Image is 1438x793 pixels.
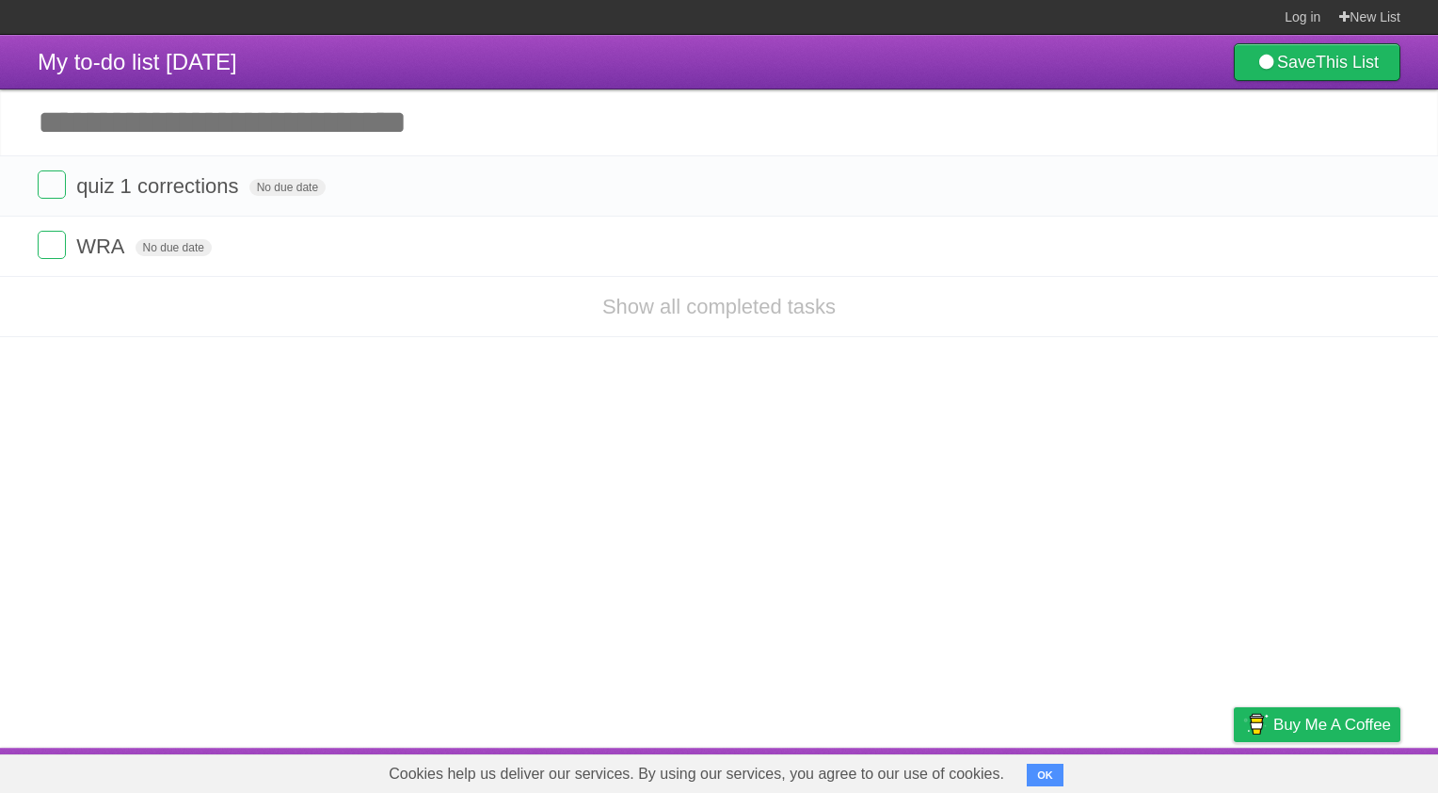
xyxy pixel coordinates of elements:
[1046,753,1122,788] a: Developers
[38,231,66,259] label: Done
[1243,708,1269,740] img: Buy me a coffee
[370,755,1023,793] span: Cookies help us deliver our services. By using our services, you agree to our use of cookies.
[1027,764,1063,786] button: OK
[38,49,237,74] span: My to-do list [DATE]
[602,295,836,318] a: Show all completed tasks
[76,235,129,258] span: WRA
[136,239,212,256] span: No due date
[1282,753,1400,788] a: Suggest a feature
[38,170,66,199] label: Done
[1209,753,1258,788] a: Privacy
[1234,707,1400,742] a: Buy me a coffee
[1145,753,1187,788] a: Terms
[249,179,326,196] span: No due date
[76,174,243,198] span: quiz 1 corrections
[1234,43,1400,81] a: SaveThis List
[983,753,1023,788] a: About
[1273,708,1391,741] span: Buy me a coffee
[1316,53,1379,72] b: This List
